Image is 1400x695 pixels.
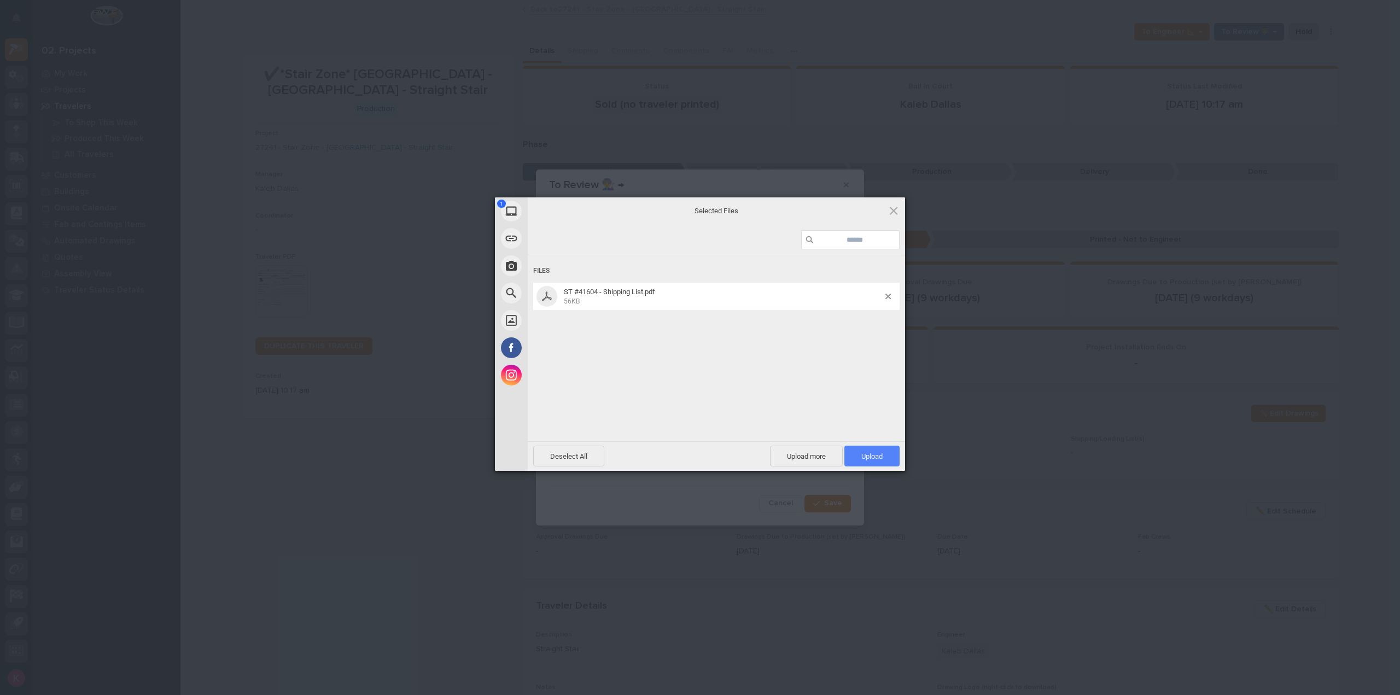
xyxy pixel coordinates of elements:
span: Selected Files [607,206,826,215]
div: Instagram [495,361,626,389]
div: My Device [495,197,626,225]
span: 56KB [564,297,580,305]
span: Click here or hit ESC to close picker [888,205,900,217]
div: Facebook [495,334,626,361]
div: Files [533,261,900,281]
span: ST #41604 - Shipping List.pdf [564,288,655,296]
span: 1 [497,200,506,208]
span: Upload [844,446,900,466]
div: Web Search [495,279,626,307]
div: Take Photo [495,252,626,279]
span: Upload [861,452,883,460]
span: ST #41604 - Shipping List.pdf [561,288,885,306]
span: Upload more [770,446,843,466]
div: Link (URL) [495,225,626,252]
span: Deselect All [533,446,604,466]
div: Unsplash [495,307,626,334]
